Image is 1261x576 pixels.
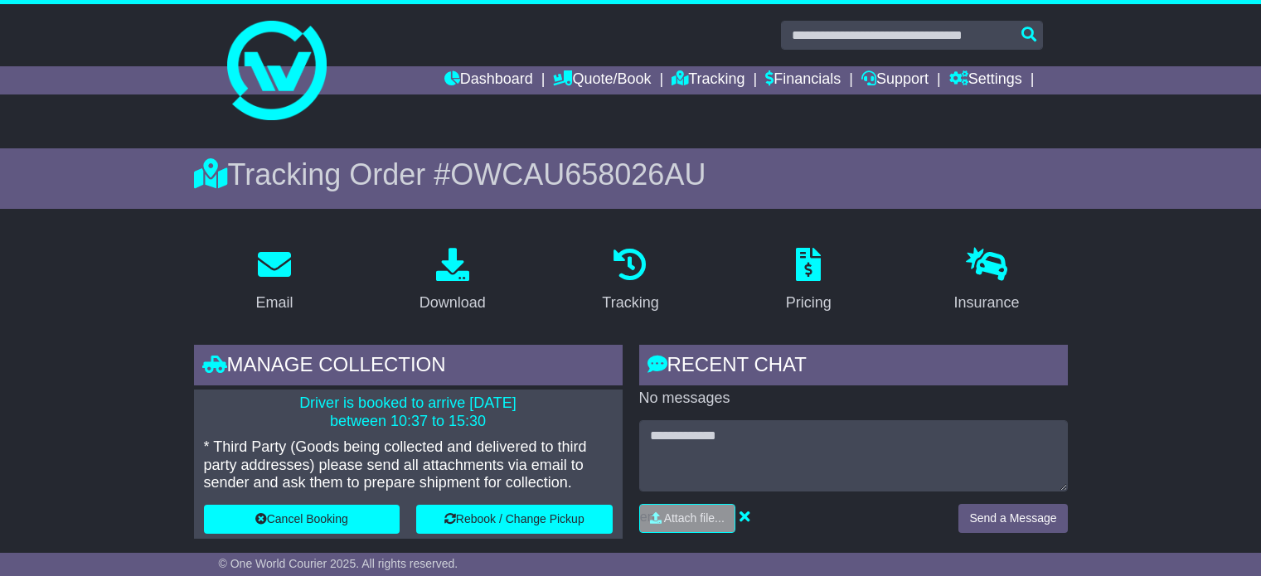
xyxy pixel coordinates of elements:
div: Download [420,292,486,314]
div: Manage collection [194,345,623,390]
a: Quote/Book [553,66,651,94]
a: Dashboard [444,66,533,94]
div: RECENT CHAT [639,345,1068,390]
div: Email [255,292,293,314]
button: Cancel Booking [204,505,400,534]
div: Pricing [786,292,832,314]
a: Download [409,242,497,320]
p: Driver is booked to arrive [DATE] between 10:37 to 15:30 [204,394,613,430]
div: Insurance [954,292,1020,314]
div: Tracking [602,292,658,314]
a: Tracking [672,66,744,94]
p: No messages [639,390,1068,408]
p: * Third Party (Goods being collected and delivered to third party addresses) please send all atta... [204,438,613,492]
a: Email [245,242,303,320]
a: Settings [949,66,1022,94]
a: Support [861,66,929,94]
span: © One World Courier 2025. All rights reserved. [219,557,458,570]
span: OWCAU658026AU [450,157,706,191]
div: Tracking Order # [194,157,1068,192]
a: Insurance [943,242,1031,320]
a: Financials [765,66,841,94]
button: Rebook / Change Pickup [416,505,613,534]
button: Send a Message [958,504,1067,533]
a: Pricing [775,242,842,320]
a: Tracking [591,242,669,320]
